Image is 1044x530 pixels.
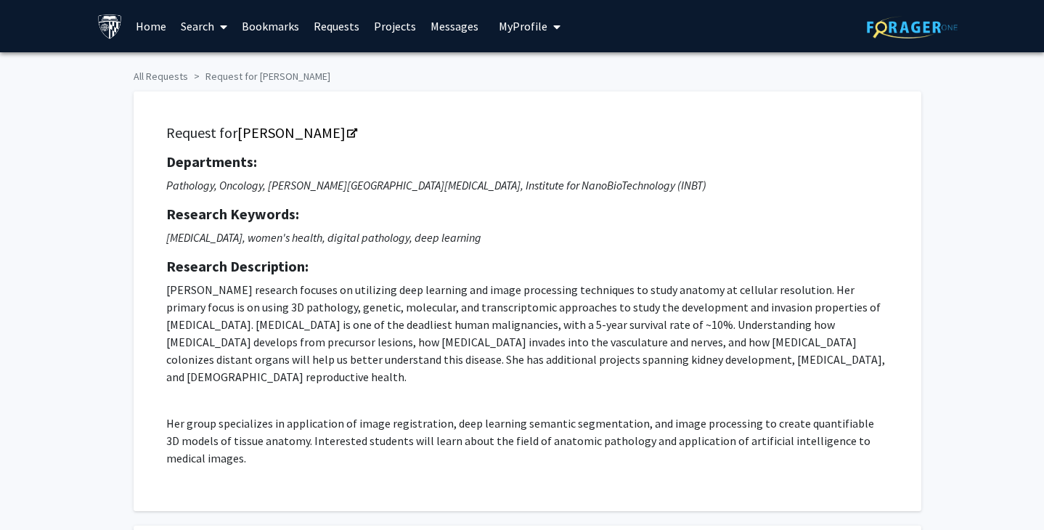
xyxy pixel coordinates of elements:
strong: Departments: [166,152,257,171]
a: Bookmarks [235,1,306,52]
a: All Requests [134,70,188,83]
a: Opens in a new tab [237,123,356,142]
a: Projects [367,1,423,52]
a: Home [129,1,174,52]
a: Messages [423,1,486,52]
p: Her group specializes in application of image registration, deep learning semantic segmentation, ... [166,415,889,467]
img: ForagerOne Logo [867,16,958,38]
i: [MEDICAL_DATA], women's health, digital pathology, deep learning [166,230,481,245]
img: Johns Hopkins University Logo [97,14,123,39]
a: Requests [306,1,367,52]
a: Search [174,1,235,52]
i: Pathology, Oncology, [PERSON_NAME][GEOGRAPHIC_DATA][MEDICAL_DATA], Institute for NanoBioTechnolog... [166,178,706,192]
p: [PERSON_NAME] research focuses on utilizing deep learning and image processing techniques to stud... [166,281,889,386]
span: My Profile [499,19,547,33]
iframe: Chat [11,465,62,519]
strong: Research Keywords: [166,205,299,223]
strong: Research Description: [166,257,309,275]
li: Request for [PERSON_NAME] [188,69,330,84]
ol: breadcrumb [134,63,910,84]
h5: Request for [166,124,889,142]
